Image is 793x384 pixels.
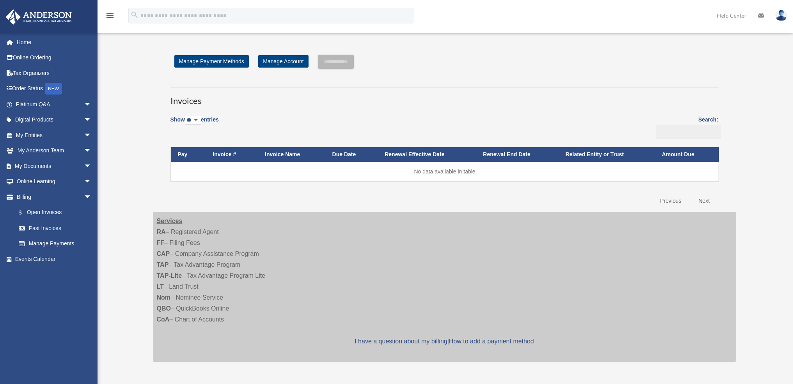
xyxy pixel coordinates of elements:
[5,127,103,143] a: My Entitiesarrow_drop_down
[5,143,103,159] a: My Anderson Teamarrow_drop_down
[84,158,99,174] span: arrow_drop_down
[655,147,719,162] th: Amount Due: activate to sort column ascending
[653,115,718,139] label: Search:
[45,83,62,95] div: NEW
[84,174,99,190] span: arrow_drop_down
[157,229,166,235] strong: RA
[206,147,258,162] th: Invoice #: activate to sort column ascending
[84,127,99,143] span: arrow_drop_down
[5,112,103,128] a: Digital Productsarrow_drop_down
[693,193,716,209] a: Next
[157,316,170,323] strong: CoA
[105,11,115,20] i: menu
[5,65,103,81] a: Tax Organizers
[174,55,249,68] a: Manage Payment Methods
[157,294,171,301] strong: Nom
[5,50,103,66] a: Online Ordering
[476,147,558,162] th: Renewal End Date: activate to sort column ascending
[153,212,736,362] div: – Registered Agent – Filing Fees – Company Assistance Program – Tax Advantage Program – Tax Advan...
[84,96,99,113] span: arrow_drop_down
[378,147,476,162] th: Renewal Effective Date: activate to sort column ascending
[5,251,103,267] a: Events Calendar
[654,193,687,209] a: Previous
[559,147,655,162] th: Related Entity or Trust: activate to sort column ascending
[5,158,103,174] a: My Documentsarrow_drop_down
[258,55,308,68] a: Manage Account
[157,239,165,246] strong: FF
[84,143,99,159] span: arrow_drop_down
[157,272,182,279] strong: TAP-Lite
[157,336,732,347] p: |
[185,116,201,125] select: Showentries
[11,205,96,221] a: $Open Invoices
[449,338,534,345] a: How to add a payment method
[11,236,99,252] a: Manage Payments
[170,115,219,133] label: Show entries
[5,174,103,189] a: Online Learningarrow_drop_down
[171,162,719,181] td: No data available in table
[84,189,99,205] span: arrow_drop_down
[355,338,447,345] a: I have a question about my billing
[157,283,164,290] strong: LT
[4,9,74,25] img: Anderson Advisors Platinum Portal
[656,125,721,139] input: Search:
[11,220,99,236] a: Past Invoices
[157,250,170,257] strong: CAP
[157,218,183,224] strong: Services
[258,147,325,162] th: Invoice Name: activate to sort column ascending
[170,88,718,107] h3: Invoices
[775,10,787,21] img: User Pic
[5,81,103,97] a: Order StatusNEW
[171,147,206,162] th: Pay: activate to sort column descending
[84,112,99,128] span: arrow_drop_down
[23,208,27,218] span: $
[5,189,99,205] a: Billingarrow_drop_down
[157,305,171,312] strong: QBO
[5,34,103,50] a: Home
[5,96,103,112] a: Platinum Q&Aarrow_drop_down
[157,261,169,268] strong: TAP
[105,14,115,20] a: menu
[130,11,139,19] i: search
[325,147,378,162] th: Due Date: activate to sort column ascending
